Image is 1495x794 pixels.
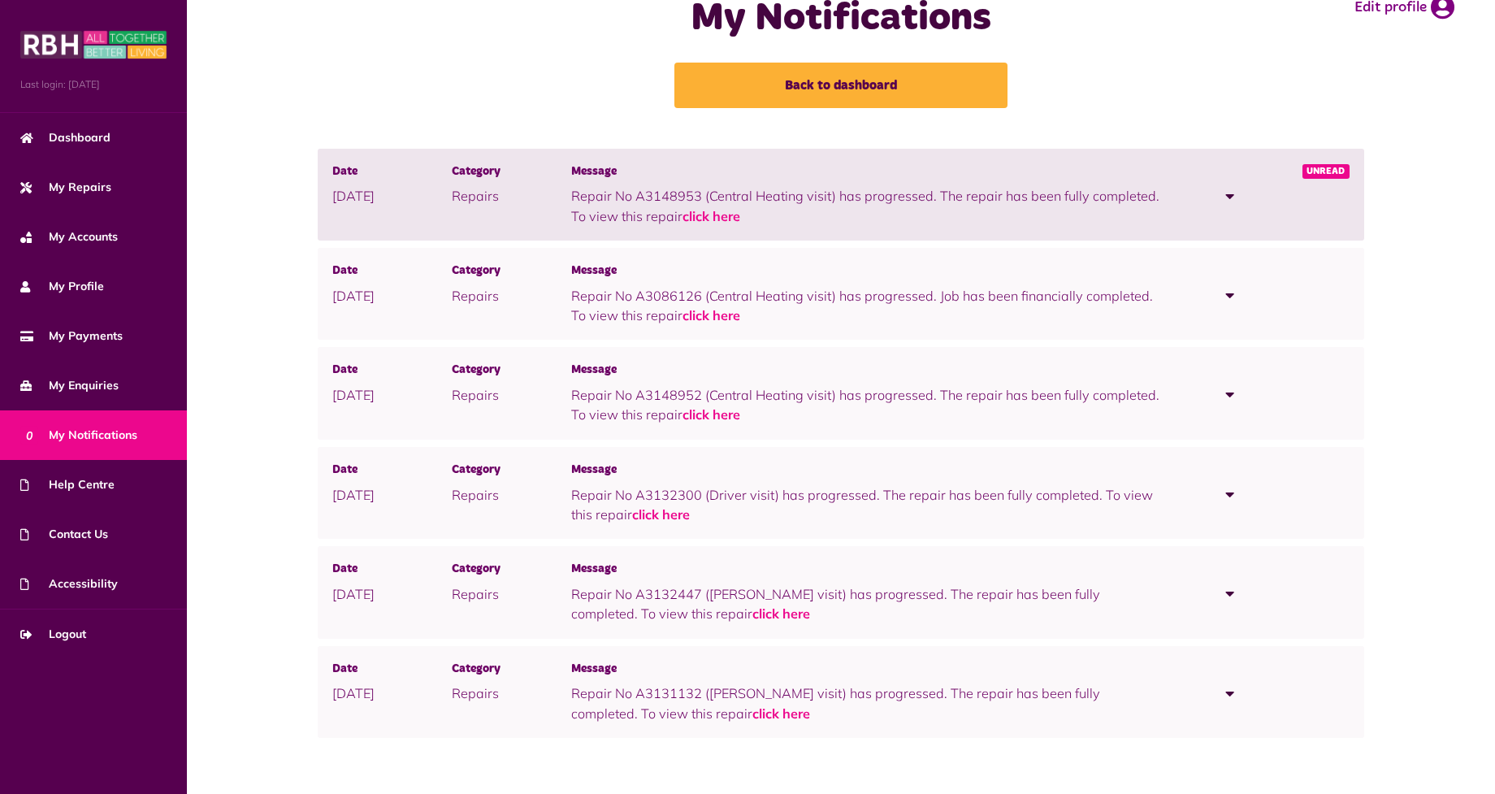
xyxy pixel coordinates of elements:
span: My Notifications [20,427,137,444]
a: click here [682,307,740,323]
p: [DATE] [332,286,452,306]
p: Repair No A3131132 ([PERSON_NAME] visit) has progressed. The repair has been fully completed. To ... [571,683,1170,723]
p: Repair No A3086126 (Central Heating visit) has progressed. Job has been financially completed. To... [571,286,1170,326]
span: Date [332,262,452,280]
span: Message [571,163,1170,181]
p: Repair No A3148953 (Central Heating visit) has progressed. The repair has been fully completed. T... [571,186,1170,226]
img: MyRBH [20,28,167,61]
span: Category [452,163,571,181]
span: Category [452,561,571,579]
span: Date [332,163,452,181]
span: Date [332,362,452,380]
span: Accessibility [20,575,118,592]
span: Logout [20,626,86,643]
span: My Repairs [20,179,111,196]
span: Date [332,462,452,479]
span: Category [452,362,571,380]
p: Repair No A3132300 (Driver visit) has progressed. The repair has been fully completed. To view th... [571,485,1170,525]
p: [DATE] [332,385,452,405]
span: Message [571,362,1170,380]
a: click here [682,208,740,224]
span: Help Centre [20,476,115,493]
a: click here [632,506,690,523]
p: Repairs [452,286,571,306]
p: Repair No A3148952 (Central Heating visit) has progressed. The repair has been fully completed. T... [571,385,1170,425]
span: My Payments [20,328,123,345]
p: Repairs [452,485,571,505]
p: Repairs [452,683,571,703]
p: [DATE] [332,485,452,505]
span: My Profile [20,278,104,295]
span: Last login: [DATE] [20,77,167,92]
p: [DATE] [332,683,452,703]
span: 0 [20,426,38,444]
span: Message [571,561,1170,579]
span: Message [571,262,1170,280]
span: My Enquiries [20,377,119,394]
p: Repairs [452,186,571,206]
p: [DATE] [332,186,452,206]
span: Message [571,462,1170,479]
p: [DATE] [332,584,452,604]
span: My Accounts [20,228,118,245]
span: Message [571,661,1170,679]
span: Category [452,462,571,479]
p: Repairs [452,385,571,405]
a: Back to dashboard [674,63,1007,108]
span: Category [452,661,571,679]
p: Repairs [452,584,571,604]
a: click here [752,705,810,722]
span: Category [452,262,571,280]
span: Dashboard [20,129,110,146]
a: click here [682,406,740,423]
a: click here [752,605,810,622]
span: Date [332,561,452,579]
span: Date [332,661,452,679]
p: Repair No A3132447 ([PERSON_NAME] visit) has progressed. The repair has been fully completed. To ... [571,584,1170,624]
span: Contact Us [20,526,108,543]
span: Unread [1302,164,1350,179]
